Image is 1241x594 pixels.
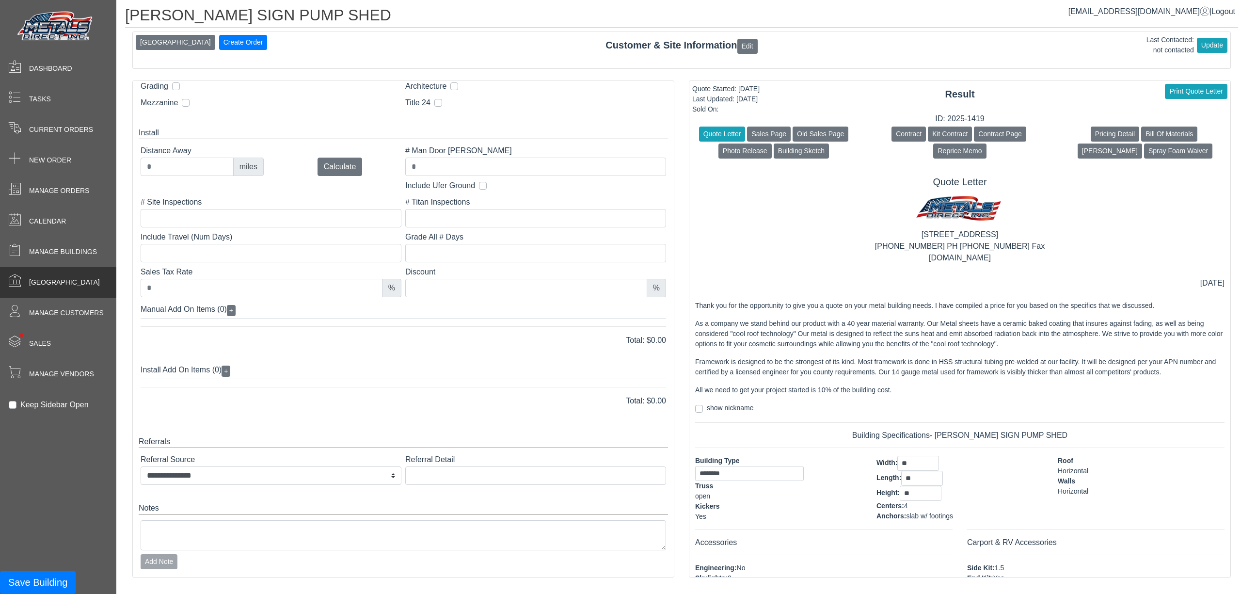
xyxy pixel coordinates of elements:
[139,502,668,514] div: Notes
[141,145,264,157] label: Distance Away
[1144,144,1212,159] button: Spray Foam Waiver
[139,436,668,448] div: Referrals
[689,113,1230,125] div: ID: 2025-1419
[1197,38,1227,53] button: Update
[29,308,104,318] span: Manage Customers
[141,80,168,92] label: Grading
[1068,6,1235,17] div: |
[695,481,862,491] div: Truss
[29,216,66,226] span: Calendar
[222,366,230,377] button: +
[695,512,862,522] div: Yes
[405,80,446,92] label: Architecture
[933,144,986,159] button: Reprice Memo
[405,145,666,157] label: # Man Door [PERSON_NAME]
[695,176,1225,188] h5: Quote Letter
[125,6,1238,28] h1: [PERSON_NAME] SIGN PUMP SHED
[29,94,51,104] span: Tasks
[141,301,666,319] div: Manual Add On Items (0)
[876,459,897,466] span: Width:
[1211,7,1235,16] span: Logout
[29,186,89,196] span: Manage Orders
[695,385,1225,395] p: All we need to get your project started is 10% of the building cost.
[29,277,100,288] span: [GEOGRAPHIC_DATA]
[695,574,728,582] span: Skylights:
[891,127,926,142] button: Contract
[141,196,401,208] label: # Site Inspections
[695,229,1225,264] div: [STREET_ADDRESS] [PHONE_NUMBER] PH [PHONE_NUMBER] Fax [DOMAIN_NAME]
[707,403,754,413] label: show nickname
[141,554,177,569] button: Add Note
[227,305,236,316] button: +
[405,266,666,278] label: Discount
[974,127,1026,142] button: Contract Page
[29,64,72,74] span: Dashboard
[904,502,908,510] span: 4
[29,155,71,165] span: New Order
[737,564,746,572] span: No
[141,454,401,466] label: Referral Source
[718,144,772,159] button: Photo Release
[141,231,401,243] label: Include Travel (Num Days)
[29,369,94,379] span: Manage Vendors
[930,431,1067,439] span: - [PERSON_NAME] SIGN PUMP SHED
[29,125,93,135] span: Current Orders
[1165,84,1227,99] button: Print Quote Letter
[912,192,1007,229] img: MD logo
[876,474,901,482] span: Length:
[139,127,668,139] div: Install
[993,574,1004,582] span: Yes
[15,9,97,45] img: Metals Direct Inc Logo
[793,127,848,142] button: Old Sales Page
[1146,35,1194,55] div: Last Contacted: not contacted
[876,502,904,510] span: Centers:
[219,35,268,50] button: Create Order
[1058,476,1225,486] div: Walls
[1068,7,1209,16] a: [EMAIL_ADDRESS][DOMAIN_NAME]
[695,491,862,501] div: open
[141,266,401,278] label: Sales Tax Rate
[405,196,666,208] label: # Titan Inspections
[1200,277,1225,289] div: [DATE]
[1058,486,1225,497] div: Horizontal
[728,574,732,582] span: 0
[695,357,1225,377] p: Framework is designed to be the strongest of its kind. Most framework is done in HSS structural t...
[141,362,666,379] div: Install Add On Items (0)
[695,431,1225,440] h6: Building Specifications
[29,247,97,257] span: Manage Buildings
[405,180,475,192] label: Include Ufer Ground
[9,320,34,351] span: •
[774,144,829,159] button: Building Sketch
[692,104,760,114] div: Sold On:
[695,501,862,512] div: Kickers
[689,87,1230,101] div: Result
[967,538,1225,547] h6: Carport & RV Accessories
[737,39,758,54] button: Edit
[405,454,666,466] label: Referral Detail
[1141,127,1197,142] button: Bill Of Materials
[1091,127,1139,142] button: Pricing Detail
[133,335,673,346] div: Total: $0.00
[1058,456,1225,466] div: Roof
[692,94,760,104] div: Last Updated: [DATE]
[692,84,760,94] div: Quote Started: [DATE]
[928,127,972,142] button: Kit Contract
[647,279,666,297] div: %
[20,399,89,411] label: Keep Sidebar Open
[747,127,791,142] button: Sales Page
[136,35,215,50] button: [GEOGRAPHIC_DATA]
[695,301,1225,311] p: Thank you for the opportunity to give you a quote on your metal building needs. I have compiled a...
[699,127,746,142] button: Quote Letter
[995,564,1004,572] span: 1.5
[405,97,430,109] label: Title 24
[1058,466,1225,476] div: Horizontal
[876,489,900,497] span: Height:
[318,158,363,176] button: Calculate
[695,538,953,547] h6: Accessories
[1078,144,1142,159] button: [PERSON_NAME]
[695,319,1225,349] p: As a company we stand behind our product with a 40 year material warranty. Our Metal sheets have ...
[141,97,178,109] label: Mezzanine
[133,38,1230,53] div: Customer & Site Information
[133,395,673,407] div: Total: $0.00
